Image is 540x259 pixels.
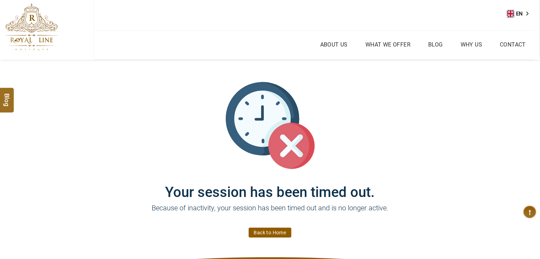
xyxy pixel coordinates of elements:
a: Back to Home [249,228,292,238]
div: Language [507,8,534,19]
img: The Royal Line Holidays [5,3,58,51]
a: Contact [498,39,528,50]
p: Because of inactivity, your session has been timed out and is no longer active. [59,203,482,224]
h1: Your session has been timed out. [59,170,482,201]
a: Blog [426,39,445,50]
a: What we Offer [364,39,412,50]
span: Blog [2,93,12,99]
img: session_time_out.svg [226,81,315,170]
a: About Us [318,39,350,50]
a: EN [507,8,534,19]
a: Why Us [459,39,484,50]
aside: Language selected: English [507,8,534,19]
